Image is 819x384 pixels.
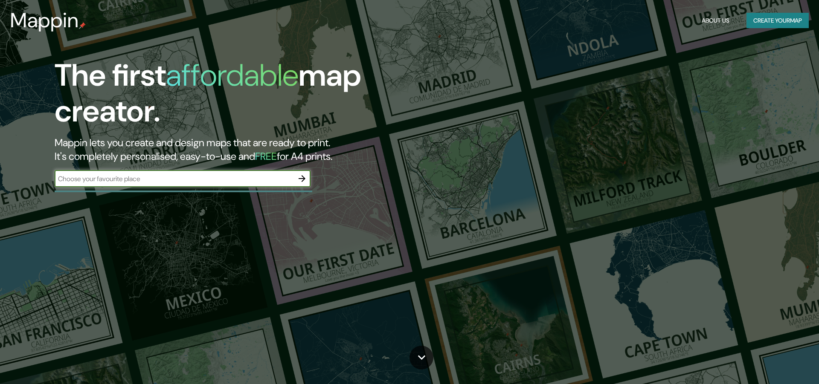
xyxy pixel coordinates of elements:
button: Create yourmap [746,13,809,29]
h1: affordable [166,55,299,95]
h3: Mappin [10,9,79,32]
button: About Us [698,13,733,29]
img: mappin-pin [79,22,86,29]
input: Choose your favourite place [55,174,293,184]
h2: Mappin lets you create and design maps that are ready to print. It's completely personalised, eas... [55,136,464,163]
h5: FREE [255,150,277,163]
h1: The first map creator. [55,58,464,136]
